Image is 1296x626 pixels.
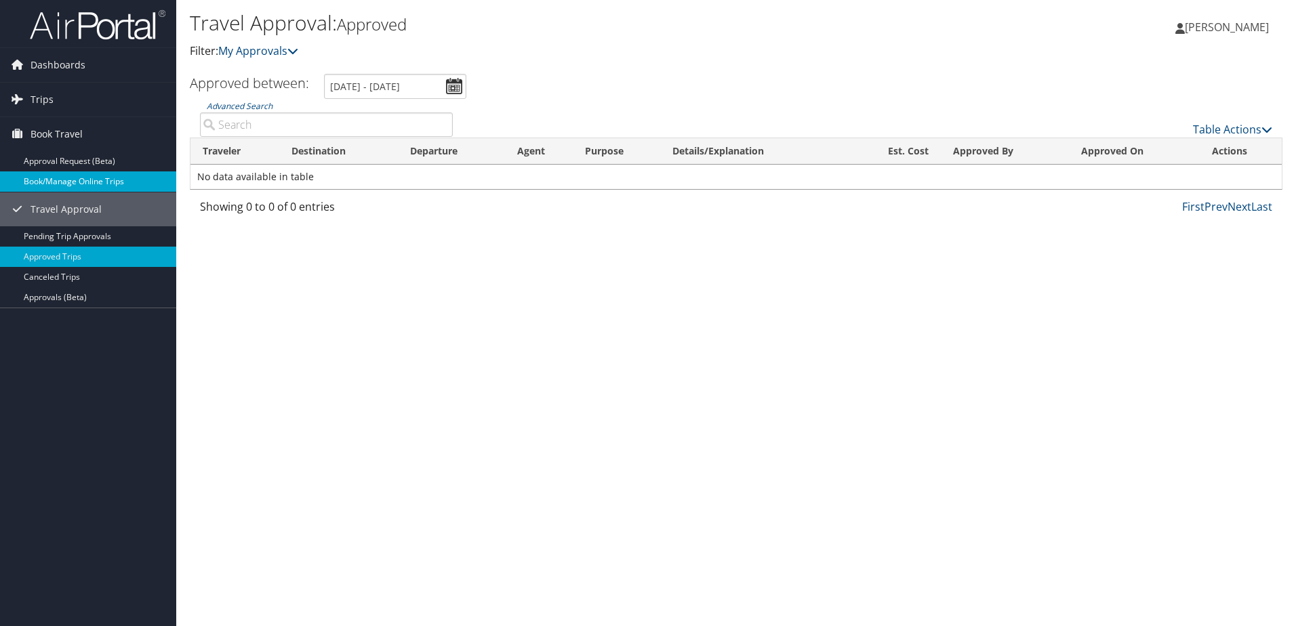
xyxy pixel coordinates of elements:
span: [PERSON_NAME] [1185,20,1269,35]
small: Approved [337,13,407,35]
a: Table Actions [1193,122,1272,137]
p: Filter: [190,43,918,60]
th: Traveler: activate to sort column ascending [190,138,279,165]
span: Travel Approval [31,192,102,226]
th: Destination: activate to sort column ascending [279,138,399,165]
th: Approved By: activate to sort column ascending [941,138,1068,165]
span: Trips [31,83,54,117]
h1: Travel Approval: [190,9,918,37]
th: Est. Cost: activate to sort column ascending [851,138,941,165]
a: Advanced Search [207,100,272,112]
a: Prev [1204,199,1228,214]
th: Purpose [573,138,660,165]
a: Next [1228,199,1251,214]
a: My Approvals [218,43,298,58]
th: Details/Explanation [660,138,851,165]
div: Showing 0 to 0 of 0 entries [200,199,453,222]
span: Book Travel [31,117,83,151]
input: Advanced Search [200,112,453,137]
th: Actions [1200,138,1282,165]
td: No data available in table [190,165,1282,189]
th: Agent [505,138,573,165]
input: [DATE] - [DATE] [324,74,466,99]
th: Departure: activate to sort column ascending [398,138,505,165]
a: First [1182,199,1204,214]
span: Dashboards [31,48,85,82]
th: Approved On: activate to sort column ascending [1069,138,1200,165]
a: [PERSON_NAME] [1175,7,1282,47]
img: airportal-logo.png [30,9,165,41]
h3: Approved between: [190,74,309,92]
a: Last [1251,199,1272,214]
